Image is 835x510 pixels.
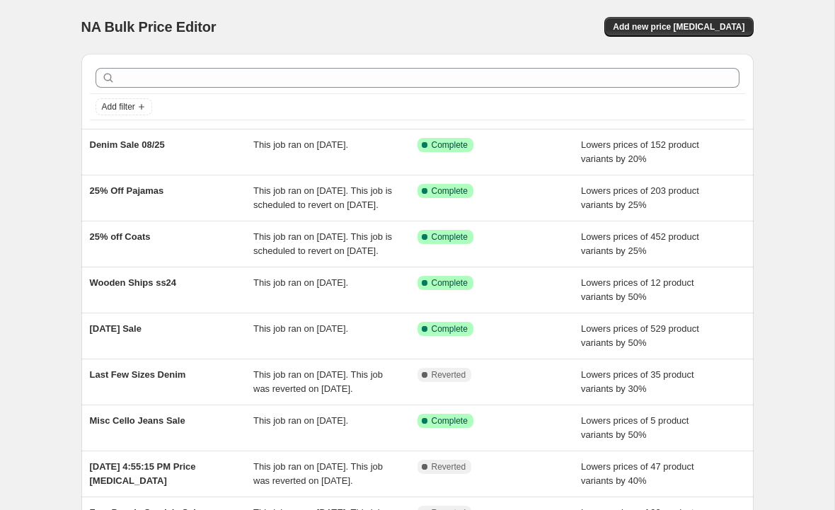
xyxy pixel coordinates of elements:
span: Wooden Ships ss24 [90,277,177,288]
span: 25% off Coats [90,231,151,242]
span: This job ran on [DATE]. This job was reverted on [DATE]. [253,369,383,394]
span: This job ran on [DATE]. [253,415,348,426]
span: Add new price [MEDICAL_DATA] [613,21,744,33]
span: Complete [432,139,468,151]
span: Lowers prices of 529 product variants by 50% [581,323,699,348]
span: Complete [432,415,468,427]
button: Add new price [MEDICAL_DATA] [604,17,753,37]
span: This job ran on [DATE]. [253,139,348,150]
span: Lowers prices of 47 product variants by 40% [581,461,694,486]
span: Lowers prices of 452 product variants by 25% [581,231,699,256]
span: This job ran on [DATE]. This job is scheduled to revert on [DATE]. [253,231,392,256]
span: Add filter [102,101,135,112]
span: Denim Sale 08/25 [90,139,165,150]
span: Lowers prices of 152 product variants by 20% [581,139,699,164]
span: Reverted [432,461,466,473]
span: Lowers prices of 203 product variants by 25% [581,185,699,210]
span: This job ran on [DATE]. [253,277,348,288]
button: Add filter [96,98,152,115]
span: Complete [432,231,468,243]
span: This job ran on [DATE]. This job is scheduled to revert on [DATE]. [253,185,392,210]
span: Lowers prices of 35 product variants by 30% [581,369,694,394]
span: Lowers prices of 5 product variants by 50% [581,415,689,440]
span: Misc Cello Jeans Sale [90,415,185,426]
span: This job ran on [DATE]. This job was reverted on [DATE]. [253,461,383,486]
span: This job ran on [DATE]. [253,323,348,334]
span: Complete [432,277,468,289]
span: Last Few Sizes Denim [90,369,186,380]
span: Complete [432,323,468,335]
span: Complete [432,185,468,197]
span: 25% Off Pajamas [90,185,164,196]
span: [DATE] Sale [90,323,142,334]
span: Lowers prices of 12 product variants by 50% [581,277,694,302]
span: [DATE] 4:55:15 PM Price [MEDICAL_DATA] [90,461,196,486]
span: Reverted [432,369,466,381]
span: NA Bulk Price Editor [81,19,217,35]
